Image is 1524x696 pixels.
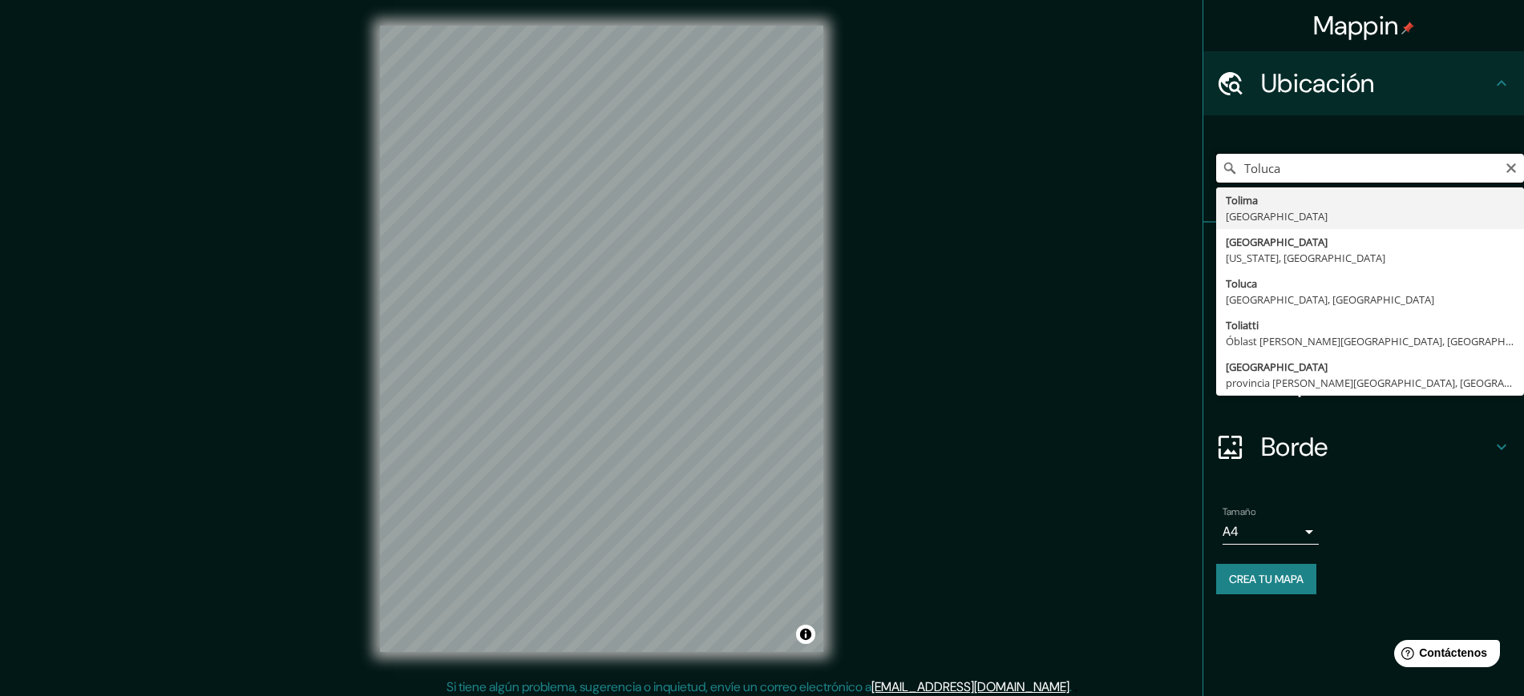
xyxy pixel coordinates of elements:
[1203,287,1524,351] div: Estilo
[1216,154,1524,183] input: Elige tu ciudad o zona
[1381,634,1506,678] iframe: Lanzador de widgets de ayuda
[1226,276,1514,292] div: Toluca
[1226,292,1514,308] div: [GEOGRAPHIC_DATA], [GEOGRAPHIC_DATA]
[1069,678,1072,695] font: .
[1203,51,1524,115] div: Ubicación
[1229,572,1304,586] font: Crea tu mapa
[1223,505,1255,518] font: Tamaño
[1505,159,1518,175] button: Claro
[447,678,871,695] font: Si tiene algún problema, sugerencia o inquietud, envíe un correo electrónico a
[1203,415,1524,479] div: Borde
[1223,519,1319,545] div: A4
[1226,208,1514,224] div: [GEOGRAPHIC_DATA]
[1226,359,1514,375] div: [GEOGRAPHIC_DATA]
[871,678,1069,695] a: [EMAIL_ADDRESS][DOMAIN_NAME]
[1074,678,1077,695] font: .
[1226,333,1514,349] div: Óblast [PERSON_NAME][GEOGRAPHIC_DATA], [GEOGRAPHIC_DATA]
[796,625,815,644] button: Activar o desactivar atribución
[1226,375,1514,391] div: provincia [PERSON_NAME][GEOGRAPHIC_DATA], [GEOGRAPHIC_DATA]
[1072,678,1074,695] font: .
[1261,66,1375,100] font: Ubicación
[1226,250,1514,266] div: [US_STATE], [GEOGRAPHIC_DATA]
[1203,351,1524,415] div: Disposición
[1313,9,1399,42] font: Mappin
[1226,234,1514,250] div: [GEOGRAPHIC_DATA]
[1226,192,1514,208] div: Tolima
[1223,523,1239,540] font: A4
[1401,22,1414,34] img: pin-icon.png
[1226,317,1514,333] div: Toliatti
[1261,430,1328,464] font: Borde
[380,26,823,652] canvas: Mapa
[1203,223,1524,287] div: Patas
[1216,564,1316,594] button: Crea tu mapa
